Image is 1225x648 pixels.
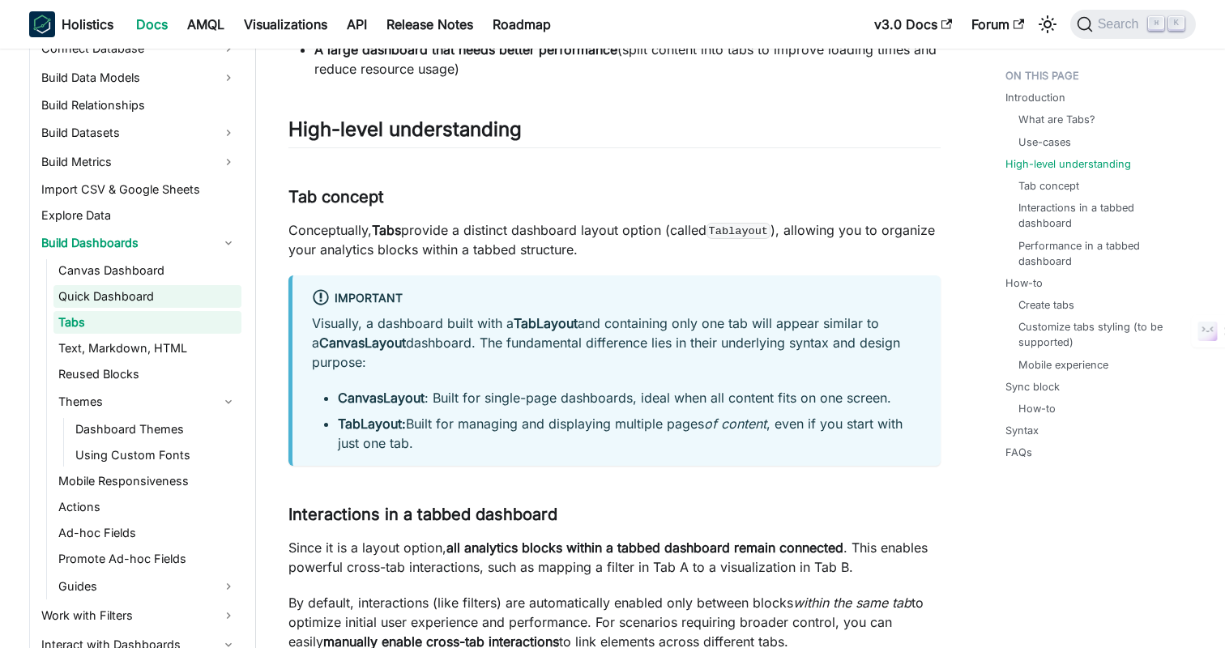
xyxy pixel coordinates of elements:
[514,315,578,331] strong: TabLayout
[1035,11,1061,37] button: Switch between dark and light mode (currently light mode)
[312,313,921,372] p: Visually, a dashboard built with a and containing only one tab will appear similar to a dashboard...
[53,285,241,308] a: Quick Dashboard
[962,11,1034,37] a: Forum
[372,222,401,238] strong: Tabs
[1005,445,1032,460] a: FAQs
[36,149,241,175] a: Build Metrics
[53,363,241,386] a: Reused Blocks
[126,11,177,37] a: Docs
[1018,297,1074,313] a: Create tabs
[70,418,241,441] a: Dashboard Themes
[36,120,241,146] a: Build Datasets
[36,603,241,629] a: Work with Filters
[288,187,941,207] h3: Tab concept
[288,117,941,148] h2: High-level understanding
[53,522,241,544] a: Ad-hoc Fields
[1005,275,1043,291] a: How-to
[312,288,921,309] div: Important
[706,223,770,239] code: Tablayout
[1018,238,1180,269] a: Performance in a tabbed dashboard
[53,311,241,334] a: Tabs
[36,94,241,117] a: Build Relationships
[338,414,921,453] li: Built for managing and displaying multiple pages , even if you start with just one tab.
[36,204,241,227] a: Explore Data
[1070,10,1196,39] button: Search (Command+K)
[53,389,241,415] a: Themes
[314,41,617,58] strong: A large dashboard that needs better performance
[13,49,256,648] nav: Docs sidebar
[53,259,241,282] a: Canvas Dashboard
[864,11,962,37] a: v3.0 Docs
[70,444,241,467] a: Using Custom Fonts
[53,548,241,570] a: Promote Ad-hoc Fields
[1005,379,1060,394] a: Sync block
[1005,90,1065,105] a: Introduction
[53,496,241,518] a: Actions
[319,335,406,351] strong: CanvasLayout
[29,11,55,37] img: Holistics
[1018,319,1180,350] a: Customize tabs styling (to be supported)
[62,15,113,34] b: Holistics
[377,11,483,37] a: Release Notes
[36,65,241,91] a: Build Data Models
[288,538,941,577] p: Since it is a layout option, . This enables powerful cross-tab interactions, such as mapping a fi...
[234,11,337,37] a: Visualizations
[288,505,941,525] h3: Interactions in a tabbed dashboard
[53,470,241,492] a: Mobile Responsiveness
[177,11,234,37] a: AMQL
[793,595,911,611] em: within the same tab
[1018,357,1108,373] a: Mobile experience
[1018,200,1180,231] a: Interactions in a tabbed dashboard
[338,390,425,406] strong: CanvasLayout
[1005,423,1039,438] a: Syntax
[1018,112,1095,127] a: What are Tabs?
[704,416,766,432] em: of content
[1148,16,1164,31] kbd: ⌘
[338,388,921,407] li: : Built for single-page dashboards, ideal when all content fits on one screen.
[36,178,241,201] a: Import CSV & Google Sheets
[1005,156,1131,172] a: High-level understanding
[483,11,561,37] a: Roadmap
[314,40,941,79] li: (split content into tabs to improve loading times and reduce resource usage)
[1018,134,1071,150] a: Use-cases
[36,36,241,62] a: Connect Database
[36,230,241,256] a: Build Dashboards
[53,573,241,599] a: Guides
[1018,401,1056,416] a: How-to
[1018,178,1079,194] a: Tab concept
[337,11,377,37] a: API
[446,539,843,556] strong: all analytics blocks within a tabbed dashboard remain connected
[53,337,241,360] a: Text, Markdown, HTML
[29,11,113,37] a: HolisticsHolistics
[338,416,406,432] strong: TabLayout:
[1093,17,1149,32] span: Search
[288,220,941,259] p: Conceptually, provide a distinct dashboard layout option (called ), allowing you to organize your...
[1168,16,1184,31] kbd: K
